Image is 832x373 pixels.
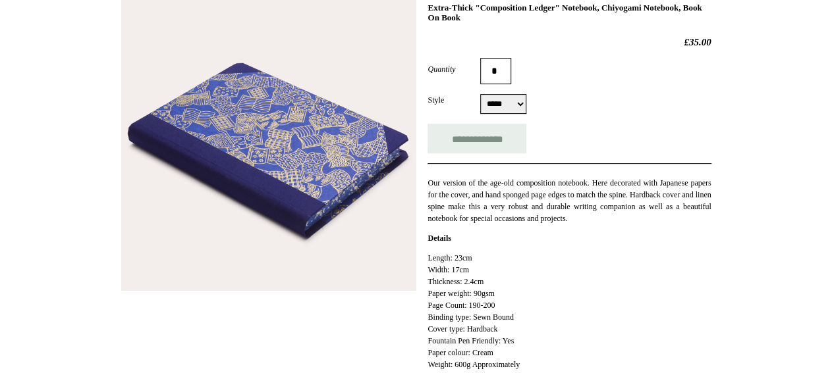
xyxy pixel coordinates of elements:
[428,3,711,23] h1: Extra-Thick "Composition Ledger" Notebook, Chiyogami Notebook, Book On Book
[428,234,451,243] strong: Details
[428,177,711,224] p: Our version of the age-old composition notebook. Here decorated with Japanese papers for the cove...
[428,63,480,75] label: Quantity
[428,94,480,106] label: Style
[428,36,711,48] h2: £35.00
